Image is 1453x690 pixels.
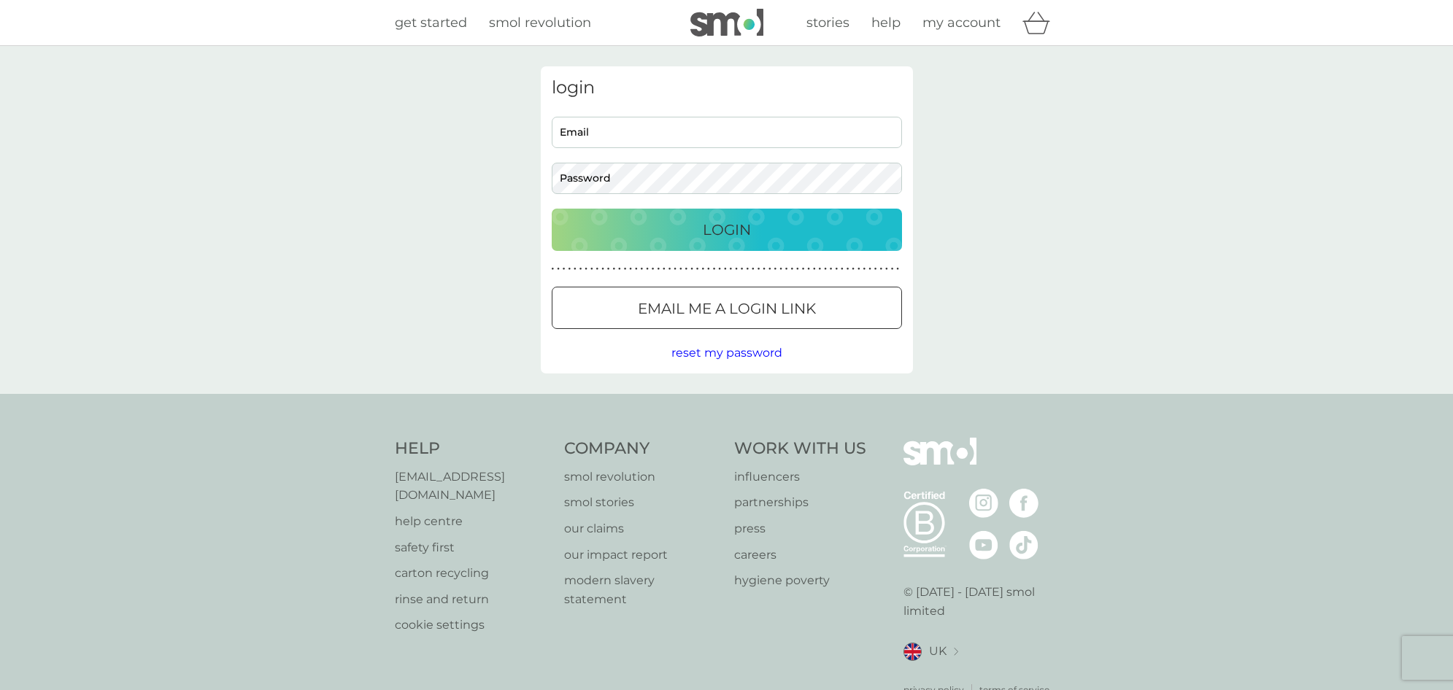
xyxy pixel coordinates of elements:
[395,12,467,34] a: get started
[564,519,720,538] a: our claims
[847,265,849,273] p: ●
[819,265,822,273] p: ●
[696,265,699,273] p: ●
[564,468,720,487] p: smol revolution
[552,265,555,273] p: ●
[734,493,866,512] a: partnerships
[601,265,604,273] p: ●
[903,643,922,661] img: UK flag
[707,265,710,273] p: ●
[612,265,615,273] p: ●
[685,265,688,273] p: ●
[668,265,671,273] p: ●
[857,265,860,273] p: ●
[395,15,467,31] span: get started
[734,546,866,565] a: careers
[395,468,550,505] a: [EMAIL_ADDRESS][DOMAIN_NAME]
[813,265,816,273] p: ●
[690,9,763,36] img: smol
[730,265,733,273] p: ●
[922,12,1001,34] a: my account
[768,265,771,273] p: ●
[552,77,902,98] h3: login
[734,468,866,487] a: influencers
[671,346,782,360] span: reset my password
[574,265,577,273] p: ●
[557,265,560,273] p: ●
[718,265,721,273] p: ●
[713,265,716,273] p: ●
[607,265,610,273] p: ●
[395,512,550,531] a: help centre
[671,344,782,363] button: reset my password
[835,265,838,273] p: ●
[741,265,744,273] p: ●
[641,265,644,273] p: ●
[746,265,749,273] p: ●
[868,265,871,273] p: ●
[563,265,566,273] p: ●
[954,648,958,656] img: select a new location
[1009,530,1038,559] img: visit the smol Tiktok page
[629,265,632,273] p: ●
[564,493,720,512] a: smol stories
[774,265,777,273] p: ●
[903,583,1059,620] p: © [DATE] - [DATE] smol limited
[796,265,799,273] p: ●
[806,15,849,31] span: stories
[824,265,827,273] p: ●
[734,571,866,590] a: hygiene poverty
[652,265,655,273] p: ●
[657,265,660,273] p: ●
[806,12,849,34] a: stories
[841,265,844,273] p: ●
[752,265,755,273] p: ●
[646,265,649,273] p: ●
[489,15,591,31] span: smol revolution
[552,209,902,251] button: Login
[564,438,720,460] h4: Company
[395,590,550,609] a: rinse and return
[701,265,704,273] p: ●
[395,564,550,583] a: carton recycling
[568,265,571,273] p: ●
[790,265,793,273] p: ●
[489,12,591,34] a: smol revolution
[807,265,810,273] p: ●
[896,265,899,273] p: ●
[852,265,855,273] p: ●
[564,571,720,608] a: modern slavery statement
[929,642,947,661] span: UK
[758,265,760,273] p: ●
[969,530,998,559] img: visit the smol Youtube page
[590,265,593,273] p: ●
[585,265,587,273] p: ●
[802,265,805,273] p: ●
[564,546,720,565] a: our impact report
[674,265,677,273] p: ●
[763,265,766,273] p: ●
[395,538,550,557] a: safety first
[395,616,550,635] a: cookie settings
[1009,489,1038,518] img: visit the smol Facebook page
[638,297,816,320] p: Email me a login link
[1022,8,1059,37] div: basket
[618,265,621,273] p: ●
[395,438,550,460] h4: Help
[724,265,727,273] p: ●
[734,519,866,538] a: press
[871,15,901,31] span: help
